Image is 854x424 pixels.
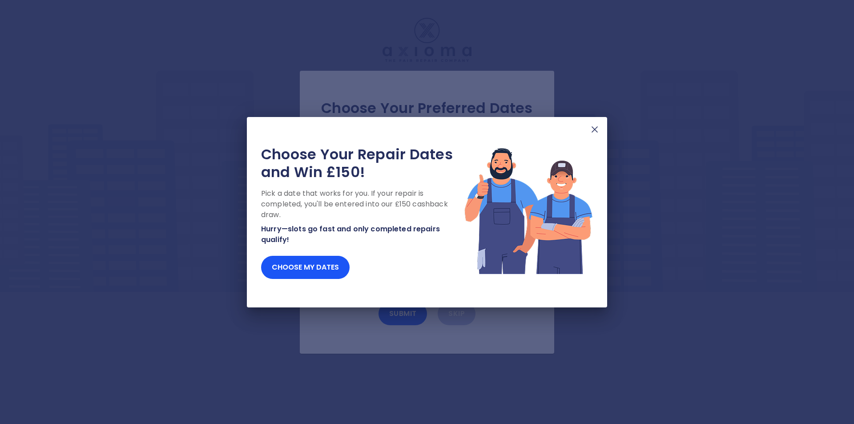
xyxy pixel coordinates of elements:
[261,256,350,279] button: Choose my dates
[261,145,464,181] h2: Choose Your Repair Dates and Win £150!
[589,124,600,135] img: X Mark
[464,145,593,275] img: Lottery
[261,224,464,245] p: Hurry—slots go fast and only completed repairs qualify!
[261,188,464,220] p: Pick a date that works for you. If your repair is completed, you'll be entered into our £150 cash...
